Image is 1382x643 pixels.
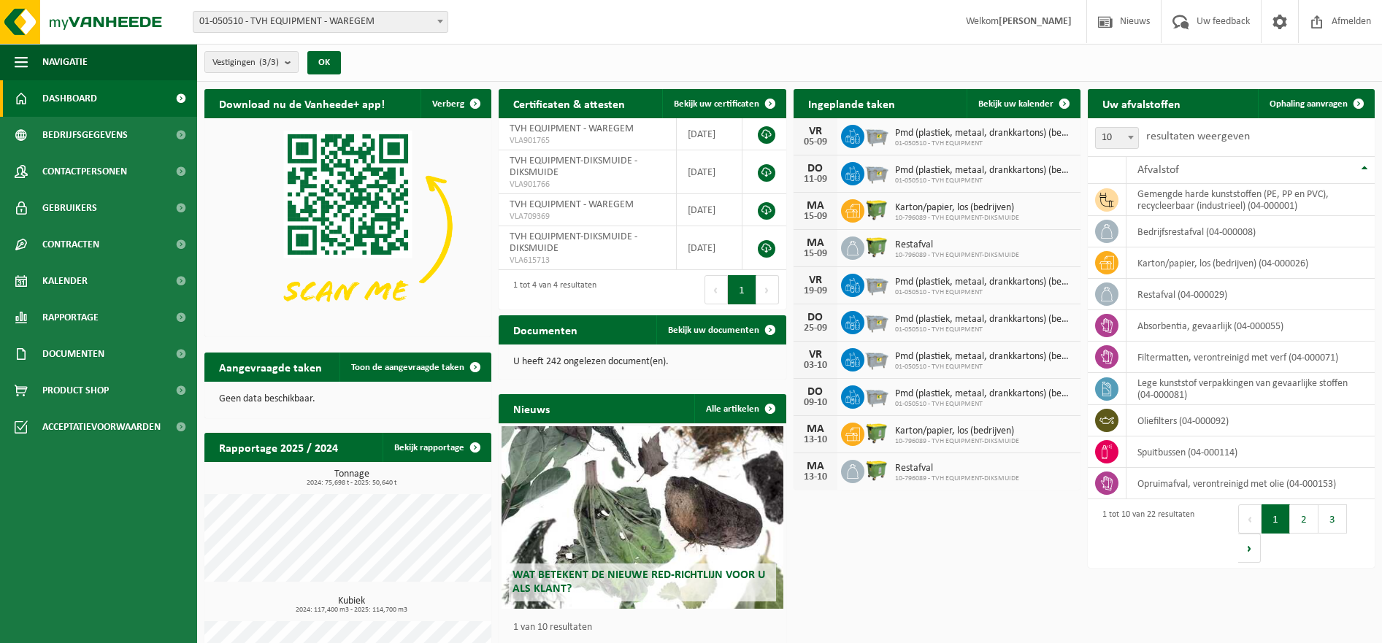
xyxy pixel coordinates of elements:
strong: [PERSON_NAME] [999,16,1072,27]
span: Gebruikers [42,190,97,226]
label: resultaten weergeven [1146,131,1250,142]
td: oliefilters (04-000092) [1126,405,1375,436]
span: TVH EQUIPMENT-DIKSMUIDE - DIKSMUIDE [510,231,637,254]
h3: Tonnage [212,469,491,487]
h2: Ingeplande taken [794,89,910,118]
span: Karton/papier, los (bedrijven) [895,202,1019,214]
span: 2024: 117,400 m3 - 2025: 114,700 m3 [212,607,491,614]
div: 1 tot 10 van 22 resultaten [1095,503,1194,564]
span: Restafval [895,463,1019,474]
button: Vestigingen(3/3) [204,51,299,73]
p: U heeft 242 ongelezen document(en). [513,357,771,367]
span: VLA901765 [510,135,665,147]
td: [DATE] [677,150,743,194]
td: [DATE] [677,226,743,270]
span: Bekijk uw certificaten [674,99,759,109]
h2: Aangevraagde taken [204,353,337,381]
td: restafval (04-000029) [1126,279,1375,310]
button: 1 [728,275,756,304]
button: 2 [1290,504,1318,534]
span: Afvalstof [1137,164,1179,176]
span: Rapportage [42,299,99,336]
span: Contactpersonen [42,153,127,190]
span: VLA615713 [510,255,665,266]
td: lege kunststof verpakkingen van gevaarlijke stoffen (04-000081) [1126,373,1375,405]
div: 03-10 [801,361,830,371]
button: Verberg [421,89,490,118]
div: MA [801,200,830,212]
a: Bekijk uw documenten [656,315,785,344]
span: Bedrijfsgegevens [42,117,128,153]
h2: Nieuws [499,394,564,423]
a: Alle artikelen [694,394,785,423]
span: 01-050510 - TVH EQUIPMENT [895,363,1073,371]
p: 1 van 10 resultaten [513,623,778,633]
a: Toon de aangevraagde taken [339,353,490,382]
td: [DATE] [677,194,743,226]
span: Pmd (plastiek, metaal, drankkartons) (bedrijven) [895,388,1073,400]
div: 19-09 [801,286,830,296]
td: bedrijfsrestafval (04-000008) [1126,216,1375,247]
div: DO [801,386,830,398]
span: Karton/papier, los (bedrijven) [895,426,1019,437]
div: 13-10 [801,472,830,482]
span: Verberg [432,99,464,109]
div: MA [801,461,830,472]
td: karton/papier, los (bedrijven) (04-000026) [1126,247,1375,279]
td: [DATE] [677,118,743,150]
h3: Kubiek [212,596,491,614]
span: Restafval [895,239,1019,251]
div: DO [801,163,830,174]
div: 25-09 [801,323,830,334]
img: WB-2500-GAL-GY-01 [864,272,889,296]
span: Ophaling aanvragen [1270,99,1348,109]
span: Acceptatievoorwaarden [42,409,161,445]
span: Dashboard [42,80,97,117]
span: TVH EQUIPMENT-DIKSMUIDE - DIKSMUIDE [510,155,637,178]
button: Previous [705,275,728,304]
div: 1 tot 4 van 4 resultaten [506,274,596,306]
button: Next [1238,534,1261,563]
div: VR [801,274,830,286]
span: 01-050510 - TVH EQUIPMENT [895,177,1073,185]
span: Kalender [42,263,88,299]
span: Pmd (plastiek, metaal, drankkartons) (bedrijven) [895,277,1073,288]
div: MA [801,237,830,249]
button: 3 [1318,504,1347,534]
div: 11-09 [801,174,830,185]
span: Pmd (plastiek, metaal, drankkartons) (bedrijven) [895,351,1073,363]
span: TVH EQUIPMENT - WAREGEM [510,123,634,134]
div: 15-09 [801,249,830,259]
span: 10-796089 - TVH EQUIPMENT-DIKSMUIDE [895,251,1019,260]
span: 10 [1095,127,1139,149]
a: Bekijk rapportage [383,433,490,462]
span: Contracten [42,226,99,263]
span: 01-050510 - TVH EQUIPMENT [895,326,1073,334]
count: (3/3) [259,58,279,67]
h2: Uw afvalstoffen [1088,89,1195,118]
img: WB-2500-GAL-GY-01 [864,123,889,147]
span: Bekijk uw kalender [978,99,1053,109]
h2: Documenten [499,315,592,344]
img: WB-2500-GAL-GY-01 [864,346,889,371]
span: Vestigingen [212,52,279,74]
p: Geen data beschikbaar. [219,394,477,404]
div: 09-10 [801,398,830,408]
span: 2024: 75,698 t - 2025: 50,640 t [212,480,491,487]
button: Next [756,275,779,304]
div: 15-09 [801,212,830,222]
span: Pmd (plastiek, metaal, drankkartons) (bedrijven) [895,128,1073,139]
td: gemengde harde kunststoffen (PE, PP en PVC), recycleerbaar (industrieel) (04-000001) [1126,184,1375,216]
div: 05-09 [801,137,830,147]
td: absorbentia, gevaarlijk (04-000055) [1126,310,1375,342]
button: Previous [1238,504,1262,534]
span: 01-050510 - TVH EQUIPMENT [895,139,1073,148]
span: Wat betekent de nieuwe RED-richtlijn voor u als klant? [513,569,765,595]
div: VR [801,126,830,137]
div: 13-10 [801,435,830,445]
td: spuitbussen (04-000114) [1126,436,1375,468]
span: Navigatie [42,44,88,80]
span: Pmd (plastiek, metaal, drankkartons) (bedrijven) [895,314,1073,326]
img: WB-2500-GAL-GY-01 [864,309,889,334]
h2: Download nu de Vanheede+ app! [204,89,399,118]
